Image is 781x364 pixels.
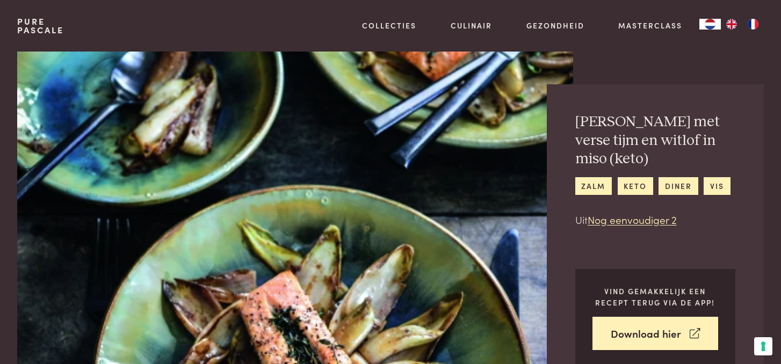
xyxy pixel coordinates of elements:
[575,177,612,195] a: zalm
[699,19,721,30] a: NL
[17,17,64,34] a: PurePascale
[742,19,764,30] a: FR
[592,286,719,308] p: Vind gemakkelijk een recept terug via de app!
[588,212,677,227] a: Nog eenvoudiger 2
[704,177,730,195] a: vis
[754,337,772,355] button: Uw voorkeuren voor toestemming voor trackingtechnologieën
[721,19,764,30] ul: Language list
[362,20,416,31] a: Collecties
[575,113,735,169] h2: [PERSON_NAME] met verse tijm en witlof in miso (keto)
[659,177,698,195] a: diner
[699,19,764,30] aside: Language selected: Nederlands
[618,20,682,31] a: Masterclass
[575,212,735,228] p: Uit
[699,19,721,30] div: Language
[592,317,719,351] a: Download hier
[618,177,653,195] a: keto
[451,20,492,31] a: Culinair
[526,20,584,31] a: Gezondheid
[721,19,742,30] a: EN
